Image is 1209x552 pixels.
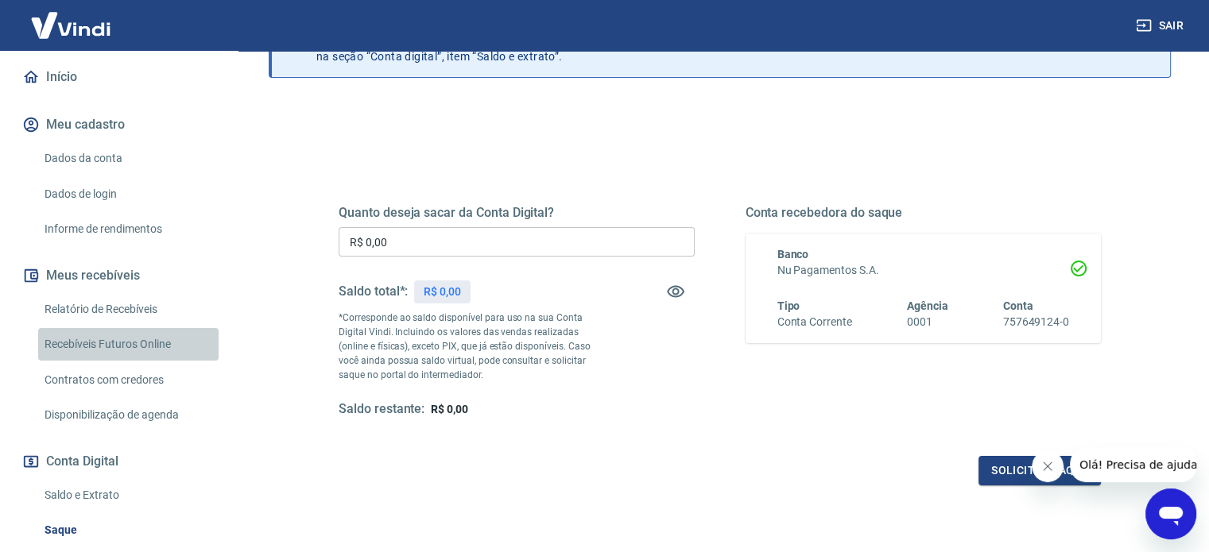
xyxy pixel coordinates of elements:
[777,314,852,330] h6: Conta Corrente
[1003,314,1069,330] h6: 757649124-0
[907,314,948,330] h6: 0001
[38,213,219,245] a: Informe de rendimentos
[907,299,948,312] span: Agência
[38,364,219,396] a: Contratos com credores
[38,514,219,546] a: Saque
[777,262,1070,279] h6: Nu Pagamentos S.A.
[1133,11,1190,41] button: Sair
[38,399,219,431] a: Disponibilização de agenda
[746,205,1102,221] h5: Conta recebedora do saque
[38,479,219,511] a: Saldo e Extrato
[339,205,695,221] h5: Quanto deseja sacar da Conta Digital?
[38,142,219,175] a: Dados da conta
[19,258,219,293] button: Meus recebíveis
[777,299,800,312] span: Tipo
[38,293,219,326] a: Relatório de Recebíveis
[19,60,219,95] a: Início
[38,328,219,361] a: Recebíveis Futuros Online
[19,1,122,49] img: Vindi
[339,401,424,418] h5: Saldo restante:
[1003,299,1033,312] span: Conta
[1145,488,1196,539] iframe: Botão para abrir a janela de mensagens
[777,248,809,261] span: Banco
[38,178,219,210] a: Dados de login
[339,284,408,299] h5: Saldo total*:
[1032,450,1064,482] iframe: Fechar mensagem
[10,11,134,24] span: Olá! Precisa de ajuda?
[431,403,468,415] span: R$ 0,00
[1070,447,1196,482] iframe: Mensagem da empresa
[19,107,219,142] button: Meu cadastro
[19,444,219,479] button: Conta Digital
[339,311,606,382] p: *Corresponde ao saldo disponível para uso na sua Conta Digital Vindi. Incluindo os valores das ve...
[978,456,1101,485] button: Solicitar saque
[424,284,461,300] p: R$ 0,00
